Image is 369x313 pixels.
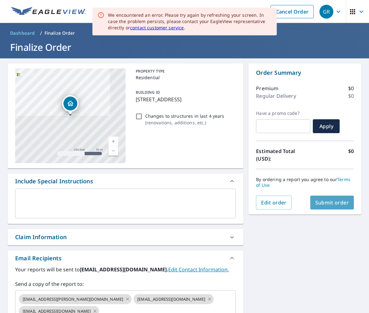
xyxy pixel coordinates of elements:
b: [EMAIL_ADDRESS][DOMAIN_NAME]. [80,266,168,273]
a: contact customer service [130,25,184,31]
a: EditContactInfo [168,266,229,273]
p: Estimated Total (USD): [256,147,305,162]
span: [EMAIL_ADDRESS][DOMAIN_NAME] [134,296,209,302]
span: Submit order [315,199,349,206]
div: Claim Information [8,229,243,245]
p: Regular Delivery [256,92,296,100]
div: Dropped pin, building 1, Residential property, 2244 Esplanade Ave Bronx, NY 10469 [62,95,79,115]
li: / [40,29,42,37]
p: PROPERTY TYPE [136,68,234,74]
p: $0 [348,92,354,100]
div: Email Recipients [8,251,243,266]
span: Dashboard [10,30,35,36]
div: Include Special Instructions [15,177,93,186]
div: Email Recipients [15,254,62,263]
div: We encountered an error. Please try again by refreshing your screen. In case the problem persists... [108,12,272,31]
a: Current Level 17, Zoom Out [109,146,118,156]
p: Changes to structures in last 4 years [145,113,224,119]
a: Current Level 17, Zoom In [109,137,118,146]
div: Include Special Instructions [8,174,243,189]
a: Dashboard [8,28,38,38]
h1: Finalize Order [8,41,361,54]
nav: breadcrumb [8,28,361,38]
button: Edit order [256,196,292,210]
p: Order Summary [256,68,354,77]
a: Terms of Use [256,176,350,188]
span: Apply [318,123,335,130]
label: Have a promo code? [256,110,310,116]
img: EV Logo [11,7,86,16]
a: Cancel Order [271,5,314,18]
div: [EMAIL_ADDRESS][DOMAIN_NAME] [134,294,214,304]
p: ( renovations, additions, etc. ) [145,119,224,126]
p: $0 [348,85,354,92]
p: By ordering a report you agree to our [256,177,354,188]
span: Edit order [261,199,287,206]
p: BUILDING ID [136,90,160,95]
label: Your reports will be sent to [15,266,236,273]
button: Apply [313,119,340,133]
p: Residential [136,74,234,81]
p: [STREET_ADDRESS] [136,96,234,103]
div: Claim Information [15,233,67,241]
span: [EMAIL_ADDRESS][PERSON_NAME][DOMAIN_NAME] [19,296,127,302]
div: [EMAIL_ADDRESS][PERSON_NAME][DOMAIN_NAME] [19,294,132,304]
p: $0 [348,147,354,162]
label: Send a copy of the report to: [15,280,236,288]
div: GR [319,5,333,19]
p: Finalize Order [45,30,75,36]
button: Submit order [310,196,354,210]
p: Premium [256,85,278,92]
